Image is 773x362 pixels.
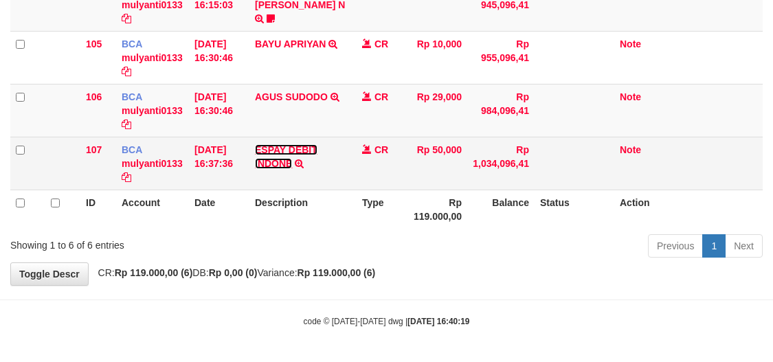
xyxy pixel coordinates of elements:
span: BCA [122,144,142,155]
a: BAYU APRIYAN [255,38,326,49]
a: Copy mulyanti0133 to clipboard [122,119,131,130]
a: mulyanti0133 [122,158,183,169]
strong: Rp 119.000,00 (6) [298,267,376,278]
td: Rp 1,034,096,41 [467,137,535,190]
th: Rp 119.000,00 [405,190,467,229]
td: Rp 984,096,41 [467,84,535,137]
th: Date [189,190,249,229]
a: Copy mulyanti0133 to clipboard [122,172,131,183]
strong: Rp 0,00 (0) [209,267,258,278]
span: 105 [86,38,102,49]
span: CR: DB: Variance: [91,267,376,278]
span: CR [374,38,388,49]
a: Note [620,91,641,102]
th: Account [116,190,189,229]
td: Rp 29,000 [405,84,467,137]
th: Description [249,190,357,229]
td: [DATE] 16:30:46 [189,31,249,84]
span: 106 [86,91,102,102]
th: Action [614,190,763,229]
a: ESPAY DEBIT INDONE [255,144,317,169]
th: Status [535,190,614,229]
div: Showing 1 to 6 of 6 entries [10,233,312,252]
td: Rp 10,000 [405,31,467,84]
a: Previous [648,234,703,258]
th: ID [80,190,116,229]
a: mulyanti0133 [122,105,183,116]
a: 1 [702,234,726,258]
a: AGUS SUDODO [255,91,328,102]
a: Toggle Descr [10,262,89,286]
td: Rp 955,096,41 [467,31,535,84]
span: BCA [122,38,142,49]
td: [DATE] 16:30:46 [189,84,249,137]
td: [DATE] 16:37:36 [189,137,249,190]
a: Next [725,234,763,258]
td: Rp 50,000 [405,137,467,190]
strong: Rp 119.000,00 (6) [115,267,193,278]
span: 107 [86,144,102,155]
a: Note [620,38,641,49]
a: Copy mulyanti0133 to clipboard [122,13,131,24]
span: BCA [122,91,142,102]
small: code © [DATE]-[DATE] dwg | [304,317,470,326]
a: Copy mulyanti0133 to clipboard [122,66,131,77]
span: CR [374,91,388,102]
th: Balance [467,190,535,229]
strong: [DATE] 16:40:19 [407,317,469,326]
span: CR [374,144,388,155]
th: Type [357,190,405,229]
a: Note [620,144,641,155]
a: mulyanti0133 [122,52,183,63]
